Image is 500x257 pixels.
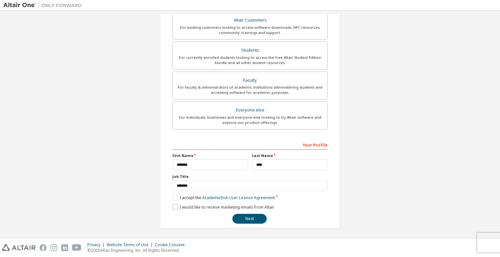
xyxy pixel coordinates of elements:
p: © 2025 Altair Engineering, Inc. All Rights Reserved. [87,248,188,253]
img: facebook.svg [40,244,46,251]
div: Website Terms of Use [107,242,155,248]
img: linkedin.svg [61,244,68,251]
label: I accept the [172,195,275,200]
div: For faculty & administrators of academic institutions administering students and accessing softwa... [177,85,323,95]
label: Job Title [172,174,328,179]
label: Last Name [252,153,328,158]
label: First Name [172,153,248,158]
div: Everyone else [177,106,323,115]
a: Academic End-User License Agreement [202,195,275,200]
div: Faculty [177,76,323,85]
img: instagram.svg [50,244,57,251]
label: I would like to receive marketing emails from Altair [172,204,274,210]
div: For currently enrolled students looking to access the free Altair Student Edition bundle and all ... [177,55,323,65]
div: Privacy [87,242,107,248]
div: Students [177,46,323,55]
div: Cookie Consent [155,242,188,248]
div: Altair Customers [177,16,323,25]
img: altair_logo.svg [2,244,36,251]
button: Next [232,214,267,224]
img: Altair One [3,2,85,9]
img: youtube.svg [72,244,81,251]
div: Your Profile [172,139,328,150]
div: For individuals, businesses and everyone else looking to try Altair software and explore our prod... [177,115,323,125]
div: For existing customers looking to access software downloads, HPC resources, community, trainings ... [177,25,323,35]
